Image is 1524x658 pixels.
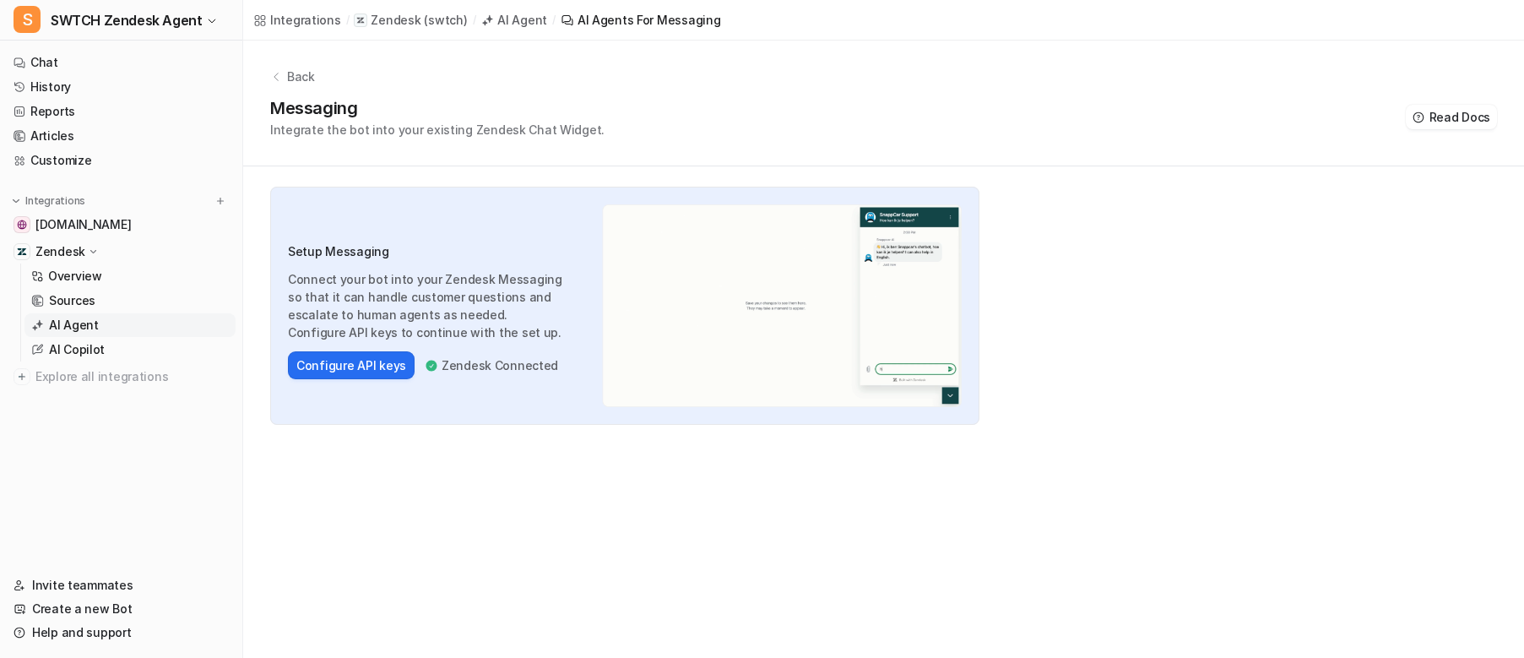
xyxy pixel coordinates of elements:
[48,268,102,285] p: Overview
[480,11,547,29] a: AI Agent
[49,292,95,309] p: Sources
[35,216,131,233] span: [DOMAIN_NAME]
[7,51,236,74] a: Chat
[253,11,341,29] a: Integrations
[24,338,236,362] a: AI Copilot
[288,270,565,341] p: Connect your bot into your Zendesk Messaging so that it can handle customer questions and escalat...
[214,195,226,207] img: menu_add.svg
[270,11,341,29] div: Integrations
[7,75,236,99] a: History
[35,363,229,390] span: Explore all integrations
[7,365,236,389] a: Explore all integrations
[49,341,105,358] p: AI Copilot
[7,597,236,621] a: Create a new Bot
[7,149,236,172] a: Customize
[7,574,236,597] a: Invite teammates
[578,11,721,29] div: AI Agents for messaging
[270,95,605,121] h1: Messaging
[602,204,962,406] img: Zendesk Chat
[7,621,236,644] a: Help and support
[552,13,556,28] span: /
[561,11,721,29] a: AI Agents for messaging
[14,368,30,385] img: explore all integrations
[346,13,350,28] span: /
[17,247,27,257] img: Zendesk
[288,242,565,260] h3: Setup Messaging
[24,289,236,313] a: Sources
[354,12,467,29] a: Zendesk(swtch)
[473,13,476,28] span: /
[49,317,99,334] p: AI Agent
[371,12,420,29] p: Zendesk
[35,243,85,260] p: Zendesk
[424,12,467,29] p: ( swtch )
[288,351,415,379] button: Configure API keys
[51,8,202,32] span: SWTCH Zendesk Agent
[497,11,547,29] div: AI Agent
[287,68,315,85] p: Back
[7,193,90,209] button: Integrations
[17,220,27,230] img: swtchenergy.com
[10,195,22,207] img: expand menu
[24,313,236,337] a: AI Agent
[442,356,558,374] span: Zendesk Connected
[1406,105,1497,129] button: Read Docs
[270,121,605,139] p: Integrate the bot into your existing Zendesk Chat Widget.
[1429,108,1490,126] span: Read Docs
[7,124,236,148] a: Articles
[24,264,236,288] a: Overview
[14,6,41,33] span: S
[25,194,85,208] p: Integrations
[7,213,236,237] a: swtchenergy.com[DOMAIN_NAME]
[7,100,236,123] a: Reports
